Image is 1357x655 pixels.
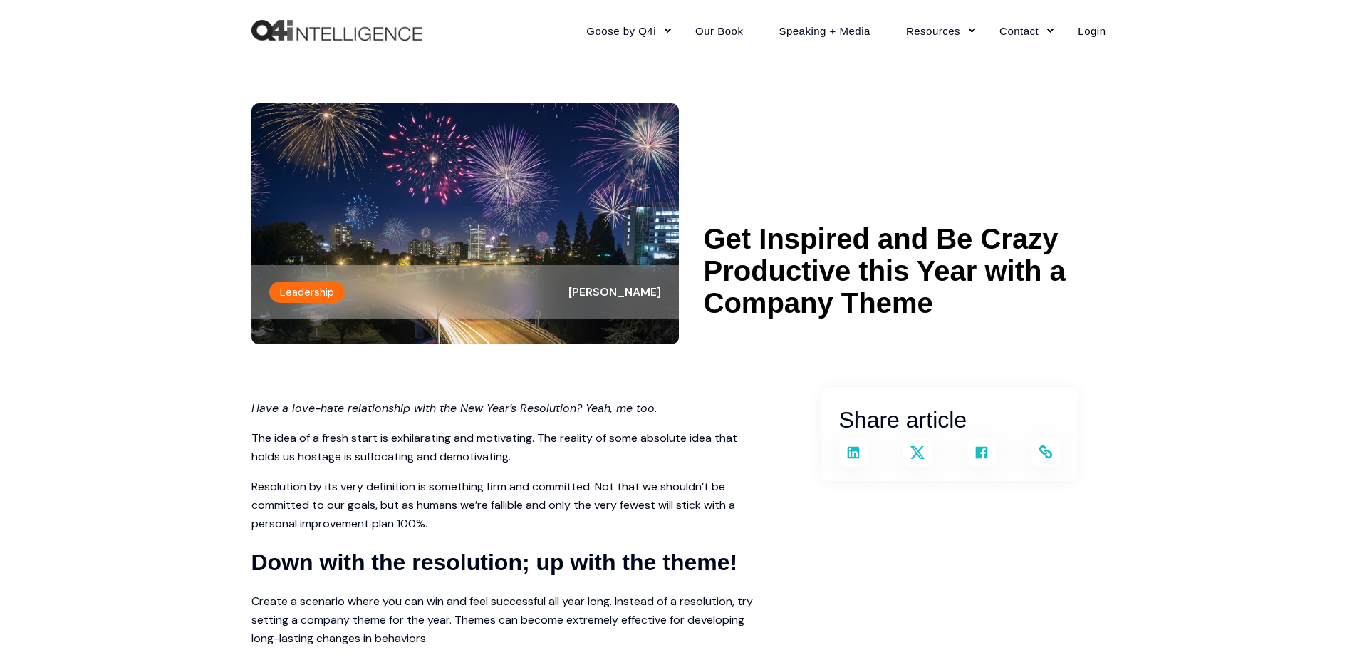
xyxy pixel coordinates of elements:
[1031,438,1060,467] a: Copy and share the link
[251,20,422,41] a: Back to Home
[251,401,657,416] em: Have a love-hate relationship with the New Year’s Resolution? Yeah, me too.
[251,550,738,575] strong: Down with the resolution; up with the theme!
[251,478,764,533] p: Resolution by its very definition is something firm and committed. Not that we shouldn’t be commi...
[967,438,996,467] a: Share on Facebook
[251,20,422,41] img: Q4intelligence, LLC logo
[839,438,868,467] a: Share on LinkedIn
[251,429,764,466] p: The idea of a fresh start is exhilarating and motivating. The reality of some absolute idea that ...
[903,438,932,467] a: Share on X
[568,284,661,299] span: [PERSON_NAME]
[269,282,345,303] label: Leadership
[839,402,1060,438] h2: Share article
[251,592,764,648] p: Create a scenario where you can win and feel successful all year long. Instead of a resolution, t...
[704,223,1106,319] h1: Get Inspired and Be Crazy Productive this Year with a Company Theme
